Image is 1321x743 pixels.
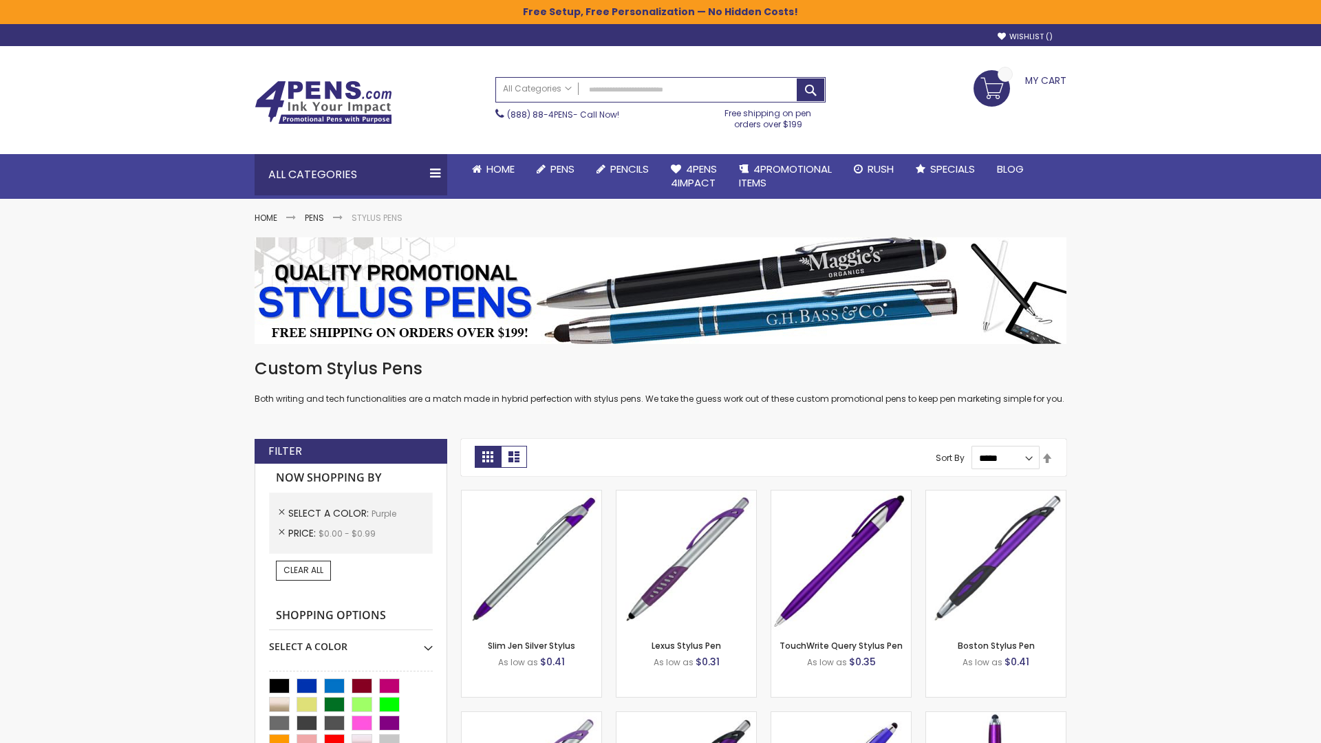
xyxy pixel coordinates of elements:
[488,640,575,652] a: Slim Jen Silver Stylus
[771,491,911,630] img: TouchWrite Query Stylus Pen-Purple
[319,528,376,539] span: $0.00 - $0.99
[526,154,586,184] a: Pens
[660,154,728,199] a: 4Pens4impact
[498,656,538,668] span: As low as
[276,561,331,580] a: Clear All
[462,490,601,502] a: Slim Jen Silver Stylus-Purple
[352,212,402,224] strong: Stylus Pens
[486,162,515,176] span: Home
[288,526,319,540] span: Price
[998,32,1053,42] a: Wishlist
[255,212,277,224] a: Home
[958,640,1035,652] a: Boston Stylus Pen
[616,490,756,502] a: Lexus Stylus Pen-Purple
[507,109,573,120] a: (888) 88-4PENS
[255,154,447,195] div: All Categories
[654,656,694,668] span: As low as
[728,154,843,199] a: 4PROMOTIONALITEMS
[930,162,975,176] span: Specials
[771,711,911,723] a: Sierra Stylus Twist Pen-Purple
[372,508,396,519] span: Purple
[739,162,832,190] span: 4PROMOTIONAL ITEMS
[986,154,1035,184] a: Blog
[696,655,720,669] span: $0.31
[255,358,1066,405] div: Both writing and tech functionalities are a match made in hybrid perfection with stylus pens. We ...
[462,491,601,630] img: Slim Jen Silver Stylus-Purple
[1005,655,1029,669] span: $0.41
[780,640,903,652] a: TouchWrite Query Stylus Pen
[926,490,1066,502] a: Boston Stylus Pen-Purple
[936,452,965,464] label: Sort By
[586,154,660,184] a: Pencils
[926,711,1066,723] a: TouchWrite Command Stylus Pen-Purple
[926,491,1066,630] img: Boston Stylus Pen-Purple
[269,630,433,654] div: Select A Color
[283,564,323,576] span: Clear All
[305,212,324,224] a: Pens
[475,446,501,468] strong: Grid
[711,103,826,130] div: Free shipping on pen orders over $199
[269,601,433,631] strong: Shopping Options
[550,162,574,176] span: Pens
[255,237,1066,344] img: Stylus Pens
[616,491,756,630] img: Lexus Stylus Pen-Purple
[461,154,526,184] a: Home
[268,444,302,459] strong: Filter
[496,78,579,100] a: All Categories
[616,711,756,723] a: Lexus Metallic Stylus Pen-Purple
[771,490,911,502] a: TouchWrite Query Stylus Pen-Purple
[868,162,894,176] span: Rush
[905,154,986,184] a: Specials
[652,640,721,652] a: Lexus Stylus Pen
[963,656,1002,668] span: As low as
[507,109,619,120] span: - Call Now!
[997,162,1024,176] span: Blog
[255,358,1066,380] h1: Custom Stylus Pens
[807,656,847,668] span: As low as
[255,80,392,125] img: 4Pens Custom Pens and Promotional Products
[843,154,905,184] a: Rush
[849,655,876,669] span: $0.35
[671,162,717,190] span: 4Pens 4impact
[269,464,433,493] strong: Now Shopping by
[288,506,372,520] span: Select A Color
[610,162,649,176] span: Pencils
[503,83,572,94] span: All Categories
[540,655,565,669] span: $0.41
[462,711,601,723] a: Boston Silver Stylus Pen-Purple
